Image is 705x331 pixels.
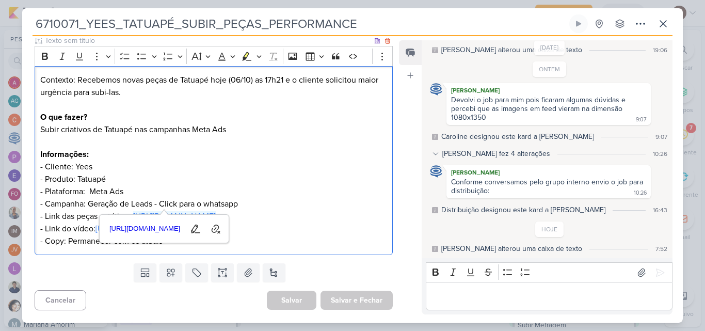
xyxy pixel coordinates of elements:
div: Ligar relógio [574,20,583,28]
img: Caroline Traven De Andrade [430,165,442,178]
div: [PERSON_NAME] [448,85,649,96]
div: 10:26 [634,189,647,197]
div: Editor editing area: main [426,282,672,310]
div: Este log é visível à todos no kard [432,246,438,252]
div: Este log é visível à todos no kard [432,47,438,53]
div: Editor toolbar [35,46,393,66]
div: [PERSON_NAME] fez 4 alterações [442,148,550,159]
a: [URL][DOMAIN_NAME] [106,221,184,237]
span: [URL][DOMAIN_NAME] [106,223,184,235]
div: Caroline alterou uma caixa de texto [441,243,582,254]
div: Conforme conversamos pelo grupo interno envio o job para distribuição: [451,178,645,195]
div: Caroline designou este kard a Caroline [441,131,594,142]
div: Caroline alterou uma caixa de texto [441,44,582,55]
div: 10:26 [653,149,667,159]
div: 9:07 [655,132,667,141]
div: 16:43 [653,206,667,215]
a: [URL][DOMAIN_NAME] [133,211,216,222]
div: 9:07 [636,116,647,124]
div: Editor toolbar [426,262,672,282]
button: Cancelar [35,290,86,310]
div: Este log é visível à todos no kard [432,207,438,213]
div: Editor editing area: main [35,66,393,256]
div: 7:52 [655,244,667,254]
a: [URL][DOMAIN_NAME] [95,224,178,234]
strong: O que fazer? [40,112,87,122]
div: Distribuição designou este kard a Rafael [441,204,605,215]
div: Devolvi o job para mim pois ficaram algumas dúvidas e percebi que as imagens em feed vieram na di... [451,96,628,122]
img: Caroline Traven De Andrade [430,83,442,96]
div: [PERSON_NAME] [448,167,649,178]
div: Este log é visível à todos no kard [432,134,438,140]
strong: Informações: [40,149,89,160]
input: Texto sem título [43,35,372,46]
div: 19:06 [653,45,667,55]
input: Kard Sem Título [33,14,567,33]
p: Contexto: Recebemos novas peças de Tatuapé hoje (06/10) as 17h21 e o cliente solicitou maior urgê... [40,74,387,247]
